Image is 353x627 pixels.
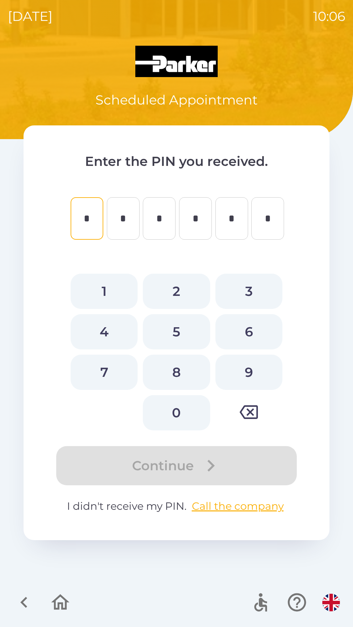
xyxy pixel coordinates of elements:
img: Logo [24,46,329,77]
button: 9 [215,355,282,390]
button: 0 [143,395,210,430]
p: [DATE] [8,7,53,26]
button: 1 [71,274,138,309]
img: en flag [322,594,340,611]
button: 3 [215,274,282,309]
button: Call the company [189,498,286,514]
button: 2 [143,274,210,309]
p: Enter the PIN you received. [50,152,303,171]
button: 4 [71,314,138,349]
button: 6 [215,314,282,349]
button: 5 [143,314,210,349]
button: 7 [71,355,138,390]
p: 10:06 [313,7,345,26]
p: I didn't receive my PIN. [50,498,303,514]
button: 8 [143,355,210,390]
p: Scheduled Appointment [95,90,258,110]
